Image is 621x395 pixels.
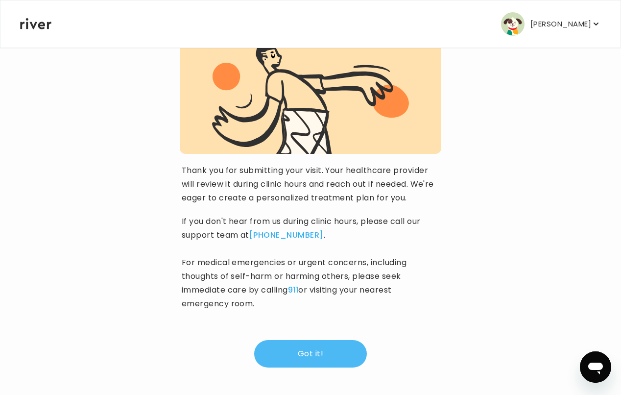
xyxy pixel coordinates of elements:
button: Got it! [254,340,367,368]
iframe: Button to launch messaging window [580,351,611,383]
a: 911 [288,284,298,296]
p: Thank you for submitting your visit. Your healthcare provider will review it during clinic hours ... [182,164,440,205]
a: [PHONE_NUMBER] [249,229,324,241]
button: user avatar[PERSON_NAME] [501,12,601,36]
p: [PERSON_NAME] [530,17,591,31]
img: visit complete graphic [212,41,408,154]
img: user avatar [501,12,525,36]
p: For medical emergencies or urgent concerns, including thoughts of self-harm or harming others, pl... [182,256,440,311]
p: If you don't hear from us during clinic hours, please call our support team at . [182,215,440,242]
